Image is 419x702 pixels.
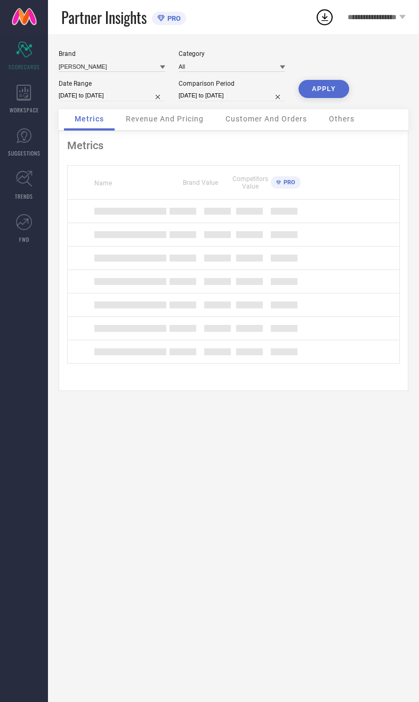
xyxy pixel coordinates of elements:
span: Competitors Value [232,175,268,190]
div: Date Range [59,80,165,87]
span: Revenue And Pricing [126,115,204,123]
span: Partner Insights [61,6,147,28]
div: Category [179,50,285,58]
span: WORKSPACE [10,106,39,114]
div: Comparison Period [179,80,285,87]
div: Open download list [315,7,334,27]
span: Name [94,179,112,187]
span: SCORECARDS [9,63,40,71]
div: Metrics [67,139,400,152]
input: Select date range [59,90,165,101]
input: Select comparison period [179,90,285,101]
span: Metrics [75,115,104,123]
button: APPLY [299,80,349,98]
span: Customer And Orders [225,115,307,123]
span: TRENDS [15,192,33,200]
span: PRO [165,14,181,22]
span: Others [329,115,354,123]
span: SUGGESTIONS [8,149,41,157]
span: Brand Value [183,179,218,186]
span: PRO [281,179,295,186]
div: Brand [59,50,165,58]
span: FWD [19,235,29,243]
